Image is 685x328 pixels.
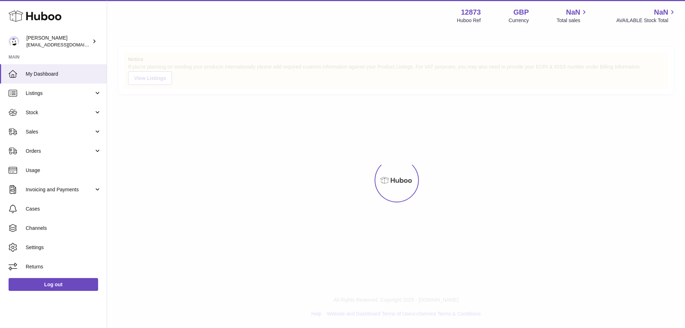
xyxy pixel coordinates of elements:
a: Log out [9,278,98,291]
span: Orders [26,148,94,155]
div: Currency [509,17,529,24]
span: Channels [26,225,101,232]
div: Huboo Ref [457,17,481,24]
span: AVAILABLE Stock Total [616,17,676,24]
strong: 12873 [461,7,481,17]
span: NaN [654,7,668,17]
span: Cases [26,206,101,212]
span: Stock [26,109,94,116]
span: [EMAIL_ADDRESS][DOMAIN_NAME] [26,42,105,47]
span: Settings [26,244,101,251]
span: NaN [566,7,580,17]
span: Invoicing and Payments [26,186,94,193]
span: Total sales [557,17,588,24]
a: NaN AVAILABLE Stock Total [616,7,676,24]
span: My Dashboard [26,71,101,77]
span: Returns [26,263,101,270]
img: tikhon.oleinikov@sleepandglow.com [9,36,19,47]
div: [PERSON_NAME] [26,35,91,48]
span: Listings [26,90,94,97]
a: NaN Total sales [557,7,588,24]
span: Usage [26,167,101,174]
strong: GBP [513,7,529,17]
span: Sales [26,128,94,135]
